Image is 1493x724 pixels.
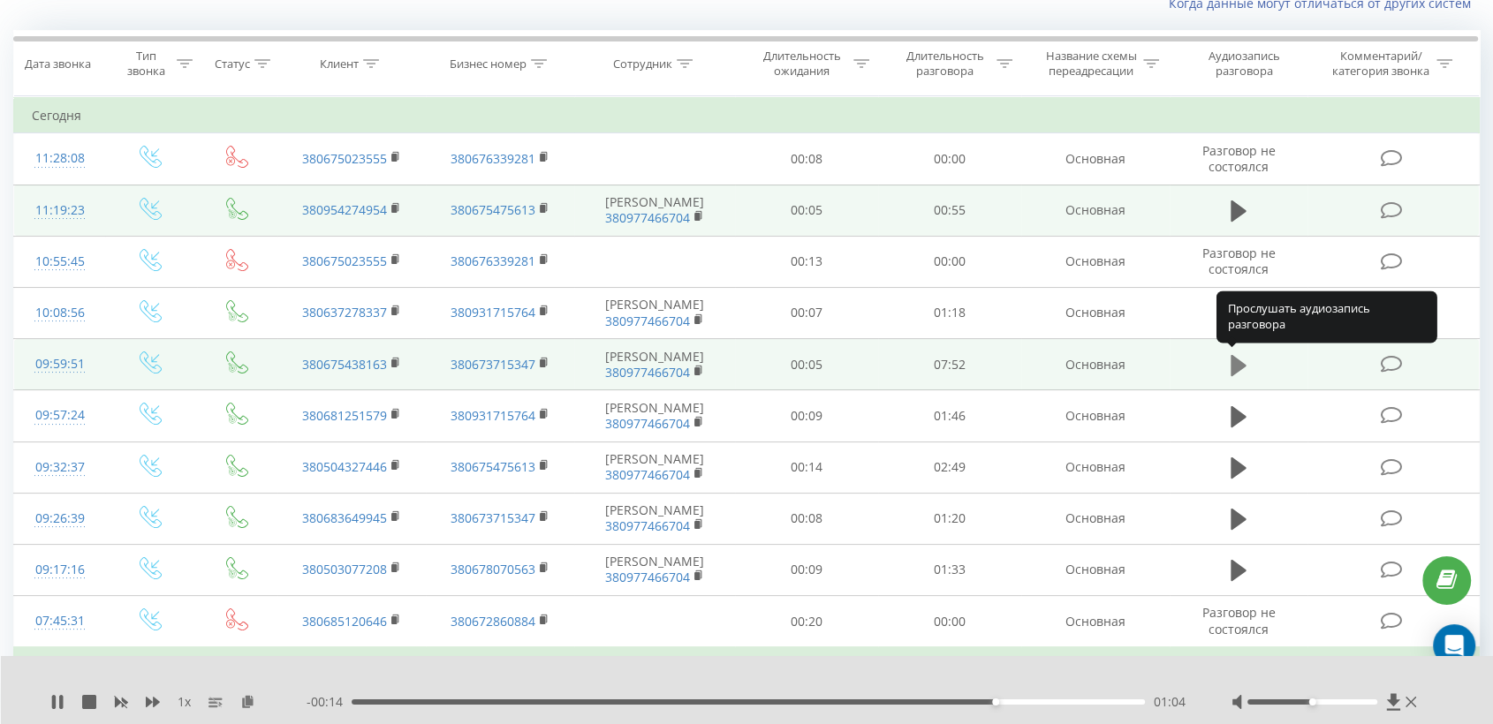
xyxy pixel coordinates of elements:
a: 380675023555 [302,150,387,167]
div: Название схемы переадресации [1044,49,1139,79]
a: 380954274954 [302,201,387,218]
a: 380683649945 [302,509,387,526]
span: 01:04 [1154,693,1186,711]
div: 10:55:45 [32,245,87,279]
div: 11:19:23 [32,193,87,228]
td: 00:14 [735,441,878,493]
td: [PERSON_NAME] [574,185,734,236]
a: 380673715347 [451,356,535,373]
span: - 00:14 [307,693,352,711]
div: 09:26:39 [32,502,87,536]
span: Разговор не состоялся [1201,245,1275,277]
a: 380676339281 [451,150,535,167]
a: 380685120646 [302,613,387,630]
a: 380503077208 [302,561,387,577]
td: Основная [1021,493,1170,544]
td: 02:49 [878,441,1021,493]
div: Клиент [320,57,359,72]
a: 380977466704 [605,415,690,432]
div: Прослушать аудиозапись разговора [1216,290,1437,343]
a: 380931715764 [451,407,535,424]
span: Разговор не состоялся [1201,604,1275,637]
td: Вчера [14,647,1480,683]
a: 380681251579 [302,407,387,424]
td: 00:20 [735,596,878,648]
a: 380675475613 [451,201,535,218]
td: 00:00 [878,236,1021,287]
div: Длительность разговора [898,49,992,79]
td: 00:55 [878,185,1021,236]
td: [PERSON_NAME] [574,441,734,493]
div: Дата звонка [25,57,91,72]
div: 10:08:56 [32,296,87,330]
td: [PERSON_NAME] [574,287,734,338]
div: 09:59:51 [32,347,87,381]
td: 00:09 [735,544,878,595]
td: 00:05 [735,185,878,236]
td: Основная [1021,390,1170,441]
td: 01:18 [878,287,1021,338]
a: 380673715347 [451,509,535,526]
a: 380977466704 [605,569,690,585]
td: [PERSON_NAME] [574,493,734,544]
td: 01:33 [878,544,1021,595]
td: Основная [1021,185,1170,236]
td: Основная [1021,236,1170,287]
td: [PERSON_NAME] [574,544,734,595]
a: 380637278337 [302,304,387,321]
a: 380675023555 [302,253,387,269]
span: Разговор не состоялся [1201,142,1275,175]
td: 00:00 [878,596,1021,648]
td: 00:13 [735,236,878,287]
a: 380977466704 [605,517,690,534]
a: 380504327446 [302,458,387,475]
div: 09:17:16 [32,553,87,587]
a: 380977466704 [605,364,690,381]
a: 380977466704 [605,209,690,226]
div: Тип звонка [121,49,172,79]
div: Длительность ожидания [754,49,849,79]
div: 07:45:31 [32,604,87,638]
td: 00:00 [878,133,1021,185]
a: 380977466704 [605,313,690,329]
td: 01:20 [878,493,1021,544]
div: Бизнес номер [450,57,527,72]
div: Аудиозапись разговора [1187,49,1302,79]
a: 380931715764 [451,304,535,321]
div: Статус [215,57,250,72]
a: 380675438163 [302,356,387,373]
a: 380977466704 [605,466,690,483]
a: 380678070563 [451,561,535,577]
div: Accessibility label [992,698,999,705]
td: 00:05 [735,339,878,390]
td: 00:07 [735,287,878,338]
td: [PERSON_NAME] [574,390,734,441]
td: Основная [1021,287,1170,338]
div: Accessibility label [1308,698,1315,705]
div: 09:32:37 [32,450,87,485]
a: 380676339281 [451,253,535,269]
td: Основная [1021,339,1170,390]
a: 380672860884 [451,613,535,630]
td: 00:09 [735,390,878,441]
td: 00:08 [735,493,878,544]
td: Основная [1021,133,1170,185]
div: Open Intercom Messenger [1433,624,1475,667]
a: 380675475613 [451,458,535,475]
span: 1 x [178,693,191,711]
td: Основная [1021,441,1170,493]
div: Сотрудник [613,57,672,72]
td: 00:08 [735,133,878,185]
div: Комментарий/категория звонка [1329,49,1432,79]
td: Основная [1021,544,1170,595]
td: [PERSON_NAME] [574,339,734,390]
td: Основная [1021,596,1170,648]
td: Сегодня [14,98,1480,133]
div: 11:28:08 [32,141,87,176]
td: 01:46 [878,390,1021,441]
div: 09:57:24 [32,398,87,433]
td: 07:52 [878,339,1021,390]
